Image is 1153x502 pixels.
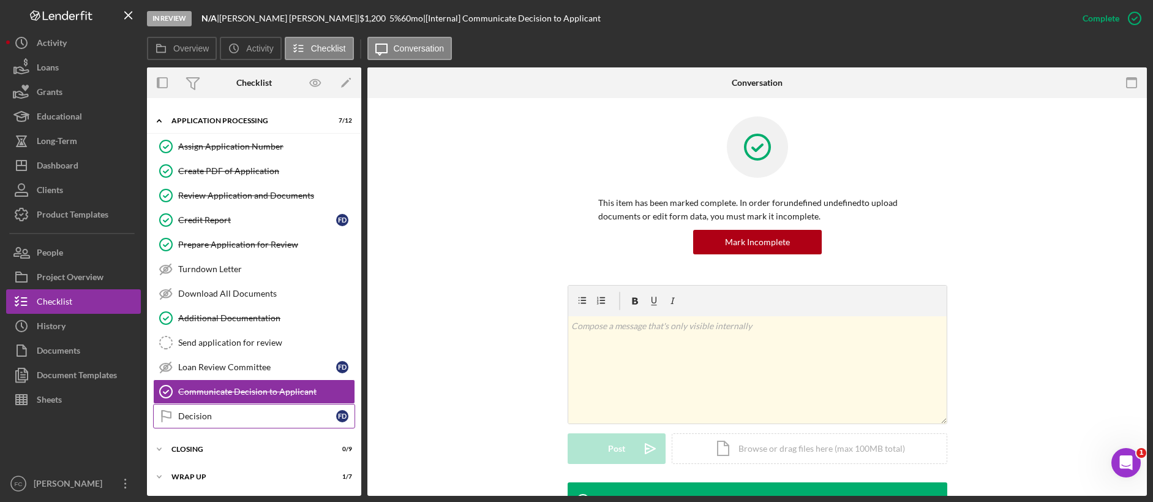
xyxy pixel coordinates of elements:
div: Educational [37,104,82,132]
a: Review Application and Documents [153,183,355,208]
div: Dashboard [37,153,78,181]
div: Assign Application Number [178,142,355,151]
div: | [Internal] Communicate Decision to Applicant [423,13,601,23]
div: Checklist [236,78,272,88]
div: | [201,13,219,23]
text: FC [15,481,23,487]
button: Documents [6,338,141,363]
button: Mark Incomplete [693,230,822,254]
a: Send application for review [153,330,355,355]
span: Home [27,408,54,416]
div: Send application for review [178,338,355,348]
span: Help [194,408,214,416]
span: $1,200 [359,13,386,23]
div: Send us a messageWe typically reply in a few hours [12,302,233,349]
img: Profile image for Allison [167,20,191,44]
div: Sheets [37,387,62,415]
div: Mark Incomplete [725,230,790,254]
div: 5 % [389,13,401,23]
div: Loan Review Committee [178,362,336,372]
button: Clients [6,178,141,202]
div: In Review [147,11,192,26]
button: History [6,314,141,338]
button: Overview [147,37,217,60]
div: Loans [37,55,59,83]
div: Closing [171,446,321,453]
img: Profile image for Christina [143,20,168,44]
label: Conversation [394,44,445,53]
div: Checklist [37,289,72,317]
button: Document Templates [6,363,141,387]
div: Credit Report [178,215,336,225]
div: Clients [37,178,63,205]
div: Documents [37,338,80,366]
button: Dashboard [6,153,141,178]
a: Create PDF of Application [153,159,355,183]
div: History [37,314,66,341]
div: 60 mo [401,13,423,23]
div: Close [211,20,233,42]
div: Create PDF of Application [178,166,355,176]
button: Long-Term [6,129,141,153]
button: Search for help [18,170,227,195]
p: How can we help? [24,129,220,150]
div: F D [336,214,348,226]
button: Educational [6,104,141,129]
div: Archive a Project [18,245,227,268]
button: Sheets [6,387,141,412]
div: Turndown Letter [178,264,355,274]
a: Prepare Application for Review [153,232,355,257]
div: Download All Documents [178,289,355,299]
div: Document Templates [37,363,117,390]
div: Activity [37,31,67,58]
button: Product Templates [6,202,141,227]
a: Credit ReportFD [153,208,355,232]
div: Update Permissions Settings [25,227,205,240]
div: 7 / 12 [330,117,352,124]
div: People [37,240,63,268]
iframe: Intercom live chat [1111,448,1141,477]
div: Update Permissions Settings [18,222,227,245]
div: Long-Term [37,129,77,156]
div: Additional Documentation [178,313,355,323]
div: 1 / 7 [330,473,352,481]
button: Activity [220,37,281,60]
p: This item has been marked complete. In order for undefined undefined to upload documents or edit ... [598,196,917,224]
div: Grants [37,80,62,107]
div: Wrap up [171,473,321,481]
button: Conversation [367,37,453,60]
label: Activity [246,44,273,53]
div: Pipeline and Forecast View [18,200,227,222]
div: Product Templates [37,202,108,230]
a: Additional Documentation [153,306,355,330]
div: Prepare Application for Review [178,240,355,249]
button: People [6,240,141,265]
label: Overview [173,44,209,53]
b: N/A [201,13,217,23]
a: Turndown Letter [153,257,355,281]
a: Download All Documents [153,281,355,306]
a: DecisionFD [153,404,355,428]
button: Loans [6,55,141,80]
div: F D [336,361,348,373]
div: Communicate Decision to Applicant [178,387,355,397]
span: 1 [1136,448,1146,458]
div: Exporting Data [18,268,227,291]
a: Checklist [6,289,141,314]
div: Archive a Project [25,250,205,263]
button: FC[PERSON_NAME] [6,471,141,496]
div: [PERSON_NAME] [PERSON_NAME] | [219,13,359,23]
button: Checklist [285,37,354,60]
a: Project Overview [6,265,141,289]
div: Conversation [732,78,783,88]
